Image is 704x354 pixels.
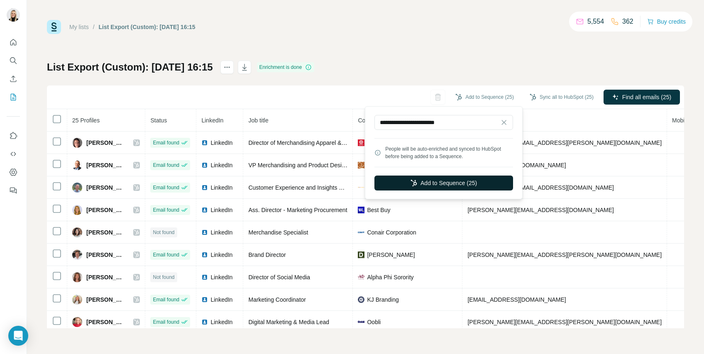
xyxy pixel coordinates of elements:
img: Avatar [72,250,82,260]
span: [PERSON_NAME][EMAIL_ADDRESS][DOMAIN_NAME] [467,207,614,213]
p: 362 [622,17,633,27]
span: LinkedIn [210,183,232,192]
img: company-logo [358,187,364,188]
span: Digital Marketing & Media Lead [248,319,329,325]
span: Conair Corporation [367,228,416,237]
span: Email found [153,318,179,326]
span: Email found [153,251,179,259]
button: Buy credits [647,16,686,27]
button: Add to Sequence (25) [374,176,513,190]
button: Use Surfe API [7,146,20,161]
span: Director of Merchandising Apparel & Accessories [248,139,374,146]
li: / [93,23,95,31]
img: company-logo [358,139,364,146]
span: Email found [153,296,179,303]
span: Find all emails (25) [622,93,671,101]
span: [PERSON_NAME] [86,318,125,326]
span: Brand Director [248,251,286,258]
img: company-logo [358,162,364,168]
span: Email found [153,184,179,191]
span: Status [150,117,167,124]
span: Mobile [672,117,689,124]
img: Avatar [72,272,82,282]
img: LinkedIn logo [201,184,208,191]
span: Job title [248,117,268,124]
button: Sync all to HubSpot (25) [524,91,599,103]
span: Not found [153,273,174,281]
button: Feedback [7,183,20,198]
span: VP Merchandising and Product Design and Development [248,162,395,168]
p: 5,554 [587,17,604,27]
img: LinkedIn logo [201,274,208,281]
span: LinkedIn [210,139,232,147]
span: 25 Profiles [72,117,100,124]
span: [PERSON_NAME] [86,139,125,147]
div: People will be auto-enriched and synced to HubSpot before being added to a Sequence. [385,145,513,160]
span: Director of Social Media [248,274,310,281]
img: LinkedIn logo [201,296,208,303]
button: Search [7,53,20,68]
img: company-logo [358,274,364,281]
img: Avatar [72,160,82,170]
span: KJ Branding [367,295,398,304]
img: LinkedIn logo [201,162,208,168]
img: LinkedIn logo [201,229,208,236]
img: company-logo [358,207,364,213]
span: [PERSON_NAME] [86,206,125,214]
span: [PERSON_NAME][EMAIL_ADDRESS][PERSON_NAME][DOMAIN_NAME] [467,251,662,258]
div: Enrichment is done [257,62,315,72]
a: My lists [69,24,89,30]
span: Email found [153,139,179,146]
span: [EMAIL_ADDRESS][DOMAIN_NAME] [467,296,566,303]
img: Avatar [72,205,82,215]
span: [PERSON_NAME][EMAIL_ADDRESS][PERSON_NAME][DOMAIN_NAME] [467,139,662,146]
button: My lists [7,90,20,105]
img: Avatar [7,8,20,22]
img: company-logo [358,251,364,258]
span: Marketing Coordinator [248,296,306,303]
span: LinkedIn [210,273,232,281]
button: Enrich CSV [7,71,20,86]
img: LinkedIn logo [201,139,208,146]
span: LinkedIn [210,161,232,169]
span: [PERSON_NAME] [86,183,125,192]
span: LinkedIn [210,206,232,214]
span: Merchandise Specialist [248,229,308,236]
span: [PERSON_NAME] [86,273,125,281]
span: LinkedIn [201,117,223,124]
span: [PERSON_NAME] [86,228,125,237]
span: Not found [153,229,174,236]
img: Avatar [72,138,82,148]
button: Find all emails (25) [604,90,680,105]
img: LinkedIn logo [201,207,208,213]
button: actions [220,61,234,74]
span: LinkedIn [210,251,232,259]
button: Dashboard [7,165,20,180]
img: Surfe Logo [47,20,61,34]
span: LinkedIn [210,228,232,237]
span: [PERSON_NAME] [86,251,125,259]
div: List Export (Custom): [DATE] 16:15 [99,23,196,31]
span: Email found [153,161,179,169]
img: company-logo [358,229,364,236]
button: Add to Sequence (25) [450,91,520,103]
span: Oobli [367,318,381,326]
span: Alpha Phi Sorority [367,273,413,281]
img: LinkedIn logo [201,319,208,325]
span: Company [358,117,383,124]
img: LinkedIn logo [201,251,208,258]
button: Quick start [7,35,20,50]
span: LinkedIn [210,295,232,304]
span: [PERSON_NAME] [86,295,125,304]
span: Best Buy [367,206,390,214]
span: [PERSON_NAME] [367,251,415,259]
span: Customer Experience and Insights Consultant [248,184,367,191]
div: Open Intercom Messenger [8,326,28,346]
img: company-logo [358,296,364,303]
span: LinkedIn [210,318,232,326]
span: Ass. Director - Marketing Procurement [248,207,347,213]
span: Email found [153,206,179,214]
img: Avatar [72,317,82,327]
img: Avatar [72,295,82,305]
h1: List Export (Custom): [DATE] 16:15 [47,61,213,74]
